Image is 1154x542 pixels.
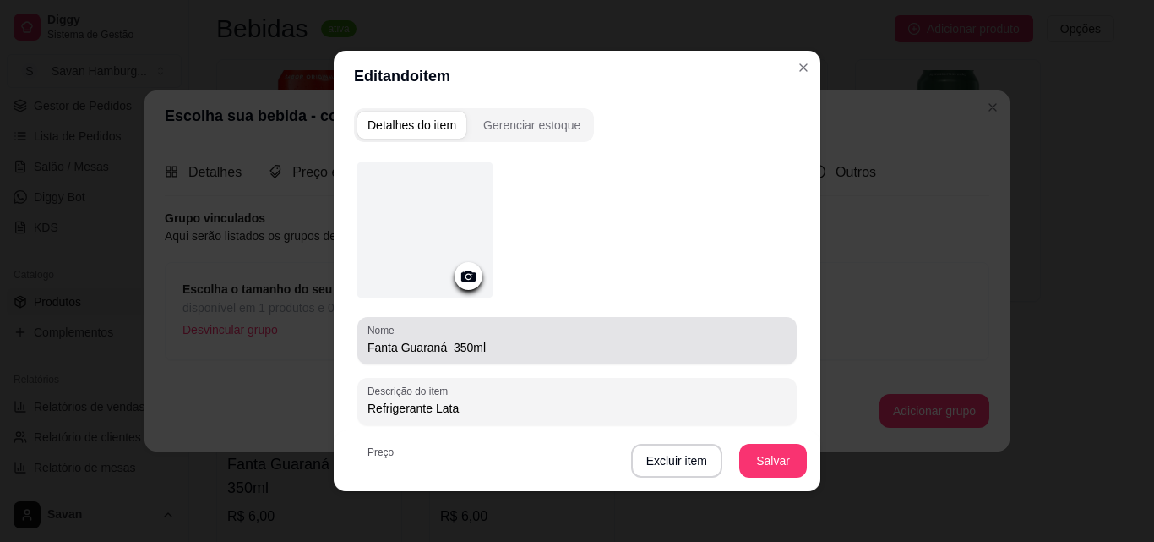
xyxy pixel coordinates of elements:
[367,117,456,134] div: Detalhes do item
[367,384,454,398] label: Descrição do item
[739,444,807,478] button: Salvar
[367,323,400,337] label: Nome
[790,54,817,81] button: Close
[354,108,594,142] div: complement-group
[367,400,787,417] input: Descrição do item
[367,339,787,356] input: Nome
[631,444,722,478] button: Excluir item
[334,51,820,101] header: Editando item
[367,445,400,459] label: Preço
[354,108,800,142] div: complement-group
[483,117,580,134] div: Gerenciar estoque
